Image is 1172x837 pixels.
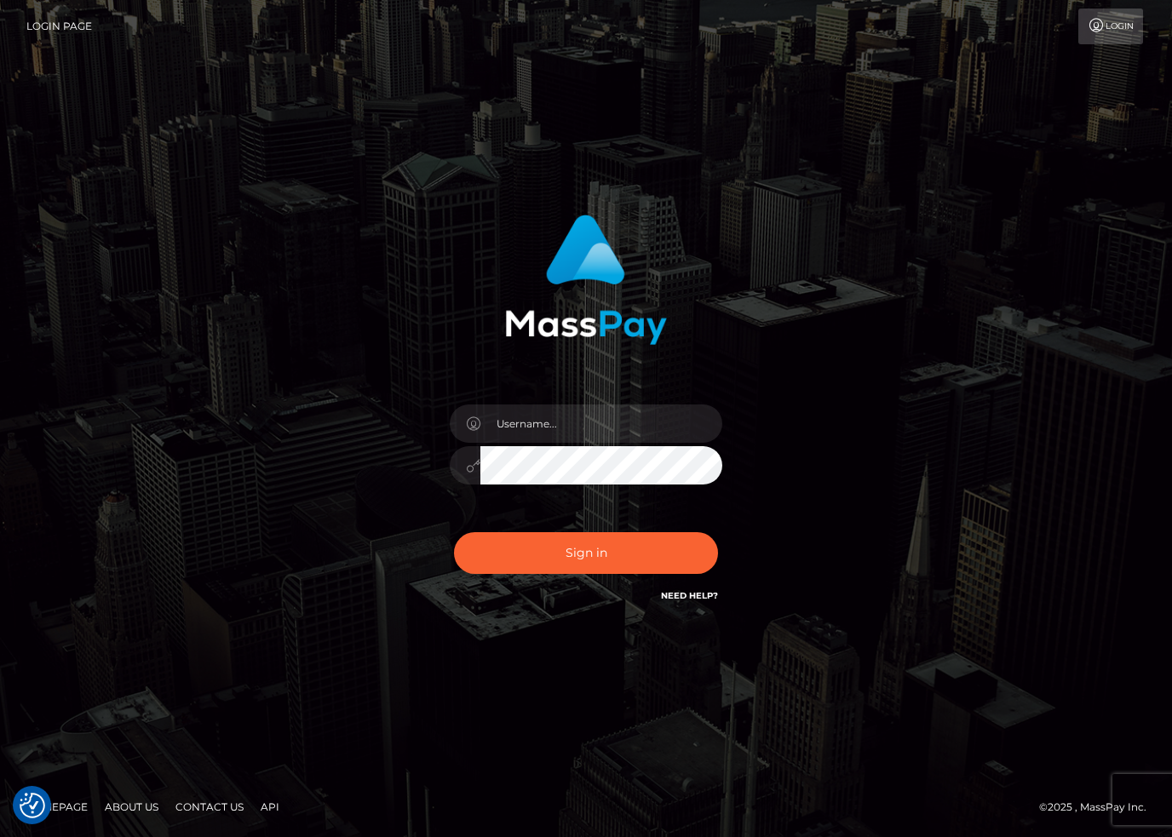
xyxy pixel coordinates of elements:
a: Need Help? [661,590,718,601]
div: © 2025 , MassPay Inc. [1039,798,1159,817]
a: Login Page [26,9,92,44]
a: About Us [98,794,165,820]
button: Consent Preferences [20,793,45,818]
input: Username... [480,404,722,443]
img: MassPay Login [505,215,667,345]
a: Login [1078,9,1143,44]
button: Sign in [454,532,718,574]
a: Homepage [19,794,95,820]
a: Contact Us [169,794,250,820]
img: Revisit consent button [20,793,45,818]
a: API [254,794,286,820]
